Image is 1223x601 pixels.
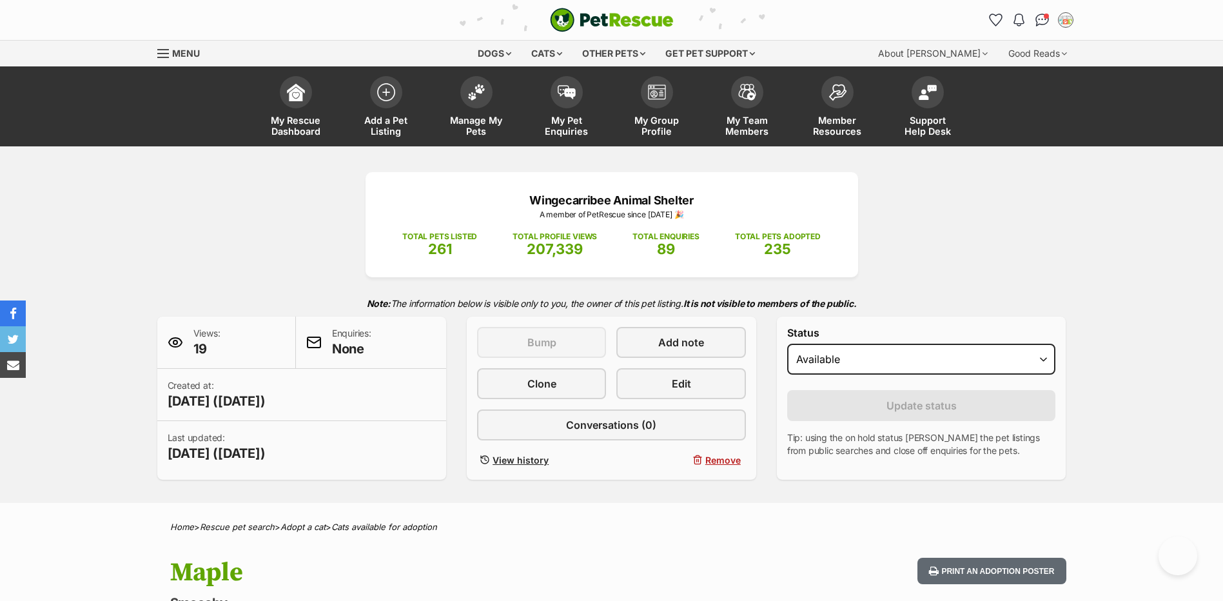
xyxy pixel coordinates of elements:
[656,41,764,66] div: Get pet support
[738,84,756,101] img: team-members-icon-5396bd8760b3fe7c0b43da4ab00e1e3bb1a5d9ba89233759b79545d2d3fc5d0d.svg
[402,231,477,242] p: TOTAL PETS LISTED
[550,8,674,32] a: PetRescue
[1009,10,1030,30] button: Notifications
[280,522,326,532] a: Adopt a cat
[705,453,741,467] span: Remove
[787,327,1056,339] label: Status
[527,335,556,350] span: Bump
[431,70,522,146] a: Manage My Pets
[999,41,1076,66] div: Good Reads
[341,70,431,146] a: Add a Pet Listing
[477,368,606,399] a: Clone
[550,8,674,32] img: logo-cat-932fe2b9b8326f06289b0f2fb663e598f794de774fb13d1741a6617ecf9a85b4.svg
[193,340,220,358] span: 19
[1035,14,1049,26] img: chat-41dd97257d64d25036548639549fe6c8038ab92f7586957e7f3b1b290dea8141.svg
[658,335,704,350] span: Add note
[168,379,266,410] p: Created at:
[702,70,792,146] a: My Team Members
[986,10,1076,30] ul: Account quick links
[513,231,597,242] p: TOTAL PROFILE VIEWS
[157,290,1066,317] p: The information below is visible only to you, the owner of this pet listing.
[764,241,791,257] span: 235
[792,70,883,146] a: Member Resources
[1032,10,1053,30] a: Conversations
[718,115,776,137] span: My Team Members
[170,522,194,532] a: Home
[477,451,606,469] a: View history
[377,83,395,101] img: add-pet-listing-icon-0afa8454b4691262ce3f59096e99ab1cd57d4a30225e0717b998d2c9b9846f56.svg
[467,84,485,101] img: manage-my-pets-icon-02211641906a0b7f246fdf0571729dbe1e7629f14944591b6c1af311fb30b64b.svg
[522,70,612,146] a: My Pet Enquiries
[899,115,957,137] span: Support Help Desk
[493,453,549,467] span: View history
[168,392,266,410] span: [DATE] ([DATE])
[616,327,745,358] a: Add note
[385,209,839,221] p: A member of PetRescue since [DATE] 🎉
[787,431,1056,457] p: Tip: using the on hold status [PERSON_NAME] the pet listings from public searches and close off e...
[138,522,1086,532] div: > > >
[986,10,1006,30] a: Favourites
[735,231,821,242] p: TOTAL PETS ADOPTED
[672,376,691,391] span: Edit
[332,340,371,358] span: None
[1055,10,1076,30] button: My account
[477,327,606,358] button: Bump
[477,409,746,440] a: Conversations (0)
[447,115,505,137] span: Manage My Pets
[428,241,452,257] span: 261
[657,241,675,257] span: 89
[683,298,857,309] strong: It is not visible to members of the public.
[267,115,325,137] span: My Rescue Dashboard
[527,241,583,257] span: 207,339
[1059,14,1072,26] img: Wingecarribee Animal shelter profile pic
[357,115,415,137] span: Add a Pet Listing
[522,41,571,66] div: Cats
[1013,14,1024,26] img: notifications-46538b983faf8c2785f20acdc204bb7945ddae34d4c08c2a6579f10ce5e182be.svg
[193,327,220,358] p: Views:
[367,298,391,309] strong: Note:
[331,522,437,532] a: Cats available for adoption
[648,84,666,100] img: group-profile-icon-3fa3cf56718a62981997c0bc7e787c4b2cf8bcc04b72c1350f741eb67cf2f40e.svg
[538,115,596,137] span: My Pet Enquiries
[385,192,839,209] p: Wingecarribee Animal Shelter
[332,327,371,358] p: Enquiries:
[808,115,866,137] span: Member Resources
[612,70,702,146] a: My Group Profile
[1159,537,1197,575] iframe: Help Scout Beacon - Open
[869,41,997,66] div: About [PERSON_NAME]
[157,41,209,64] a: Menu
[917,558,1066,584] button: Print an adoption poster
[172,48,200,59] span: Menu
[828,84,846,101] img: member-resources-icon-8e73f808a243e03378d46382f2149f9095a855e16c252ad45f914b54edf8863c.svg
[287,83,305,101] img: dashboard-icon-eb2f2d2d3e046f16d808141f083e7271f6b2e854fb5c12c21221c1fb7104beca.svg
[168,444,266,462] span: [DATE] ([DATE])
[566,417,656,433] span: Conversations (0)
[886,398,957,413] span: Update status
[558,85,576,99] img: pet-enquiries-icon-7e3ad2cf08bfb03b45e93fb7055b45f3efa6380592205ae92323e6603595dc1f.svg
[919,84,937,100] img: help-desk-icon-fdf02630f3aa405de69fd3d07c3f3aa587a6932b1a1747fa1d2bba05be0121f9.svg
[883,70,973,146] a: Support Help Desk
[527,376,556,391] span: Clone
[200,522,275,532] a: Rescue pet search
[616,451,745,469] button: Remove
[469,41,520,66] div: Dogs
[168,431,266,462] p: Last updated:
[628,115,686,137] span: My Group Profile
[170,558,716,587] h1: Maple
[787,390,1056,421] button: Update status
[573,41,654,66] div: Other pets
[251,70,341,146] a: My Rescue Dashboard
[632,231,699,242] p: TOTAL ENQUIRIES
[616,368,745,399] a: Edit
